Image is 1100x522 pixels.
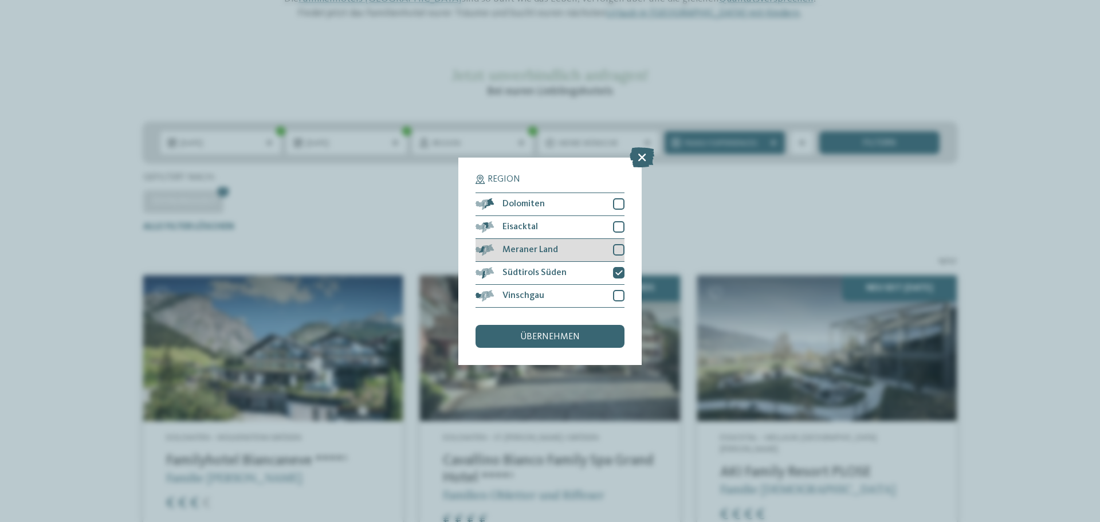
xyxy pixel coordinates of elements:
[488,175,520,184] span: Region
[502,222,538,231] span: Eisacktal
[502,291,544,300] span: Vinschgau
[520,332,580,342] span: übernehmen
[502,245,558,254] span: Meraner Land
[502,199,545,209] span: Dolomiten
[502,268,567,277] span: Südtirols Süden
